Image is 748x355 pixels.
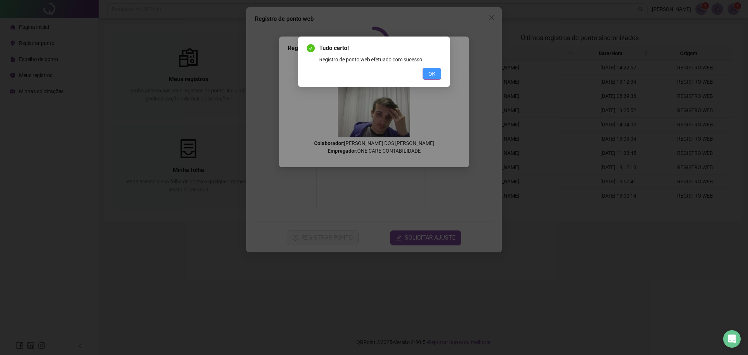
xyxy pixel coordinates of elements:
div: Open Intercom Messenger [723,330,741,348]
div: Registro de ponto web efetuado com sucesso. [319,56,441,64]
span: OK [428,70,435,78]
button: OK [423,68,441,80]
span: Tudo certo! [319,44,441,53]
span: check-circle [307,44,315,52]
